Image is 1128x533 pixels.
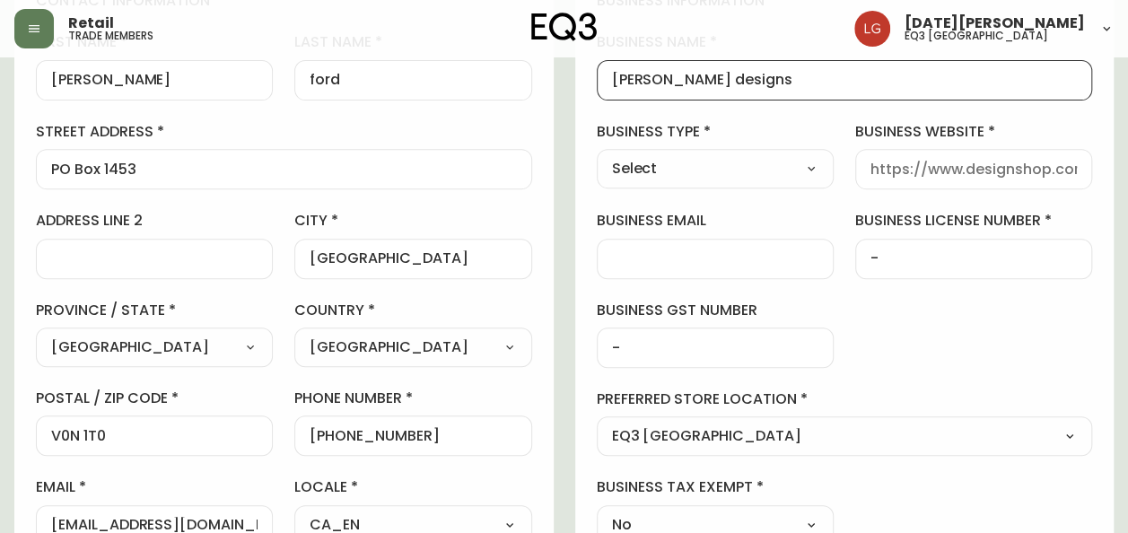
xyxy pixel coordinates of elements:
label: phone number [294,389,531,408]
label: address line 2 [36,211,273,231]
label: city [294,211,531,231]
h5: trade members [68,31,153,41]
label: province / state [36,301,273,320]
h5: eq3 [GEOGRAPHIC_DATA] [905,31,1048,41]
span: Retail [68,16,114,31]
input: https://www.designshop.com [870,161,1077,178]
label: country [294,301,531,320]
label: business tax exempt [597,477,834,497]
span: [DATE][PERSON_NAME] [905,16,1085,31]
label: business type [597,122,834,142]
label: business gst number [597,301,834,320]
label: business email [597,211,834,231]
label: business license number [855,211,1092,231]
img: 2638f148bab13be18035375ceda1d187 [854,11,890,47]
label: email [36,477,273,497]
label: preferred store location [597,389,1093,409]
label: street address [36,122,532,142]
img: logo [531,13,598,41]
label: business website [855,122,1092,142]
label: locale [294,477,531,497]
label: postal / zip code [36,389,273,408]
